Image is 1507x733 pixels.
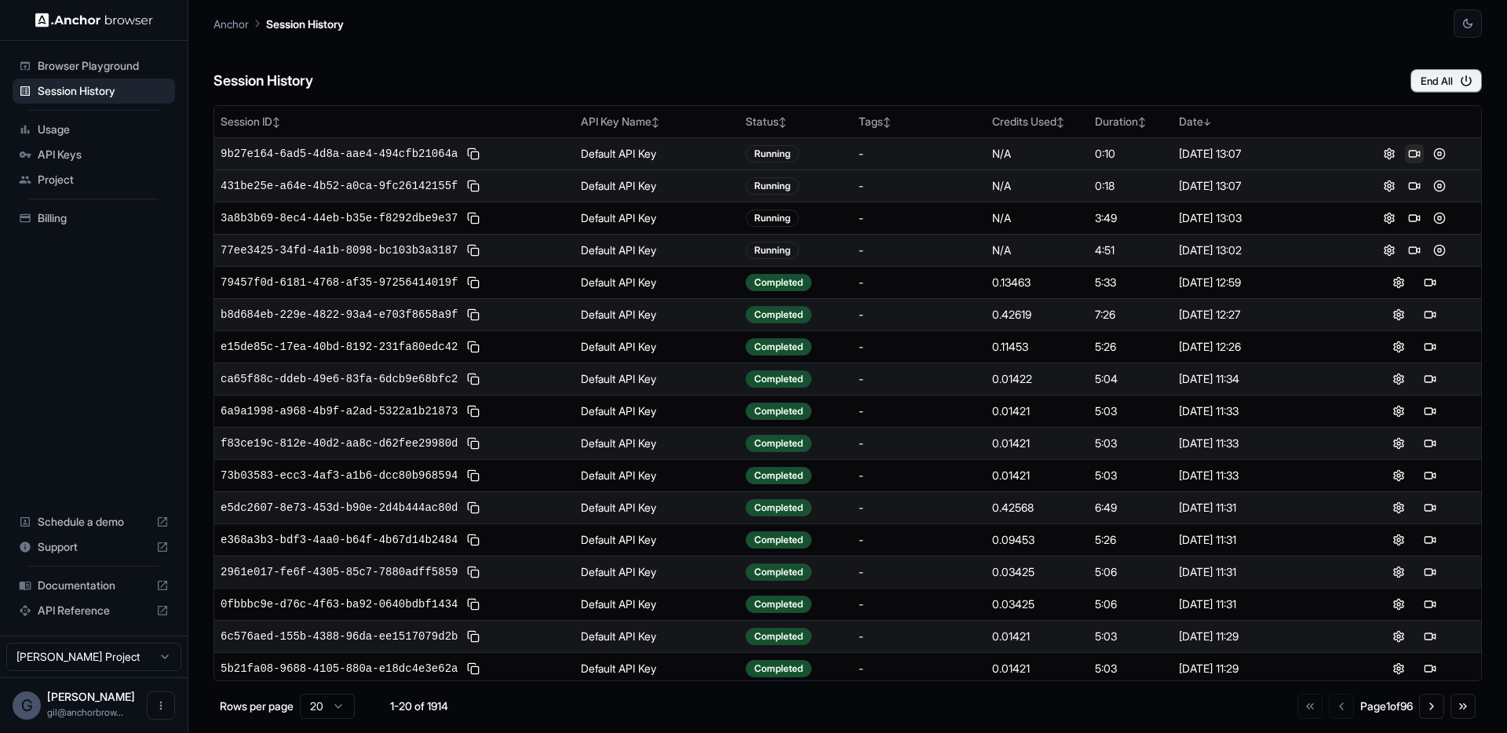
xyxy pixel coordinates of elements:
div: Running [746,242,799,259]
div: - [859,307,980,323]
div: 0.01421 [992,661,1082,676]
div: Usage [13,117,175,142]
div: [DATE] 13:02 [1179,243,1341,258]
div: 0:10 [1095,146,1166,162]
span: Gil Dankner [47,690,135,703]
div: Completed [746,467,812,484]
div: - [859,403,980,419]
div: Completed [746,531,812,549]
td: Default API Key [575,620,739,652]
div: 0:18 [1095,178,1166,194]
div: 3:49 [1095,210,1166,226]
div: Credits Used [992,114,1082,129]
div: [DATE] 11:33 [1179,403,1341,419]
div: 5:06 [1095,564,1166,580]
div: [DATE] 11:31 [1179,564,1341,580]
div: Running [746,145,799,162]
div: Tags [859,114,980,129]
img: Anchor Logo [35,13,153,27]
span: 6a9a1998-a968-4b9f-a2ad-5322a1b21873 [221,403,458,419]
div: 5:26 [1095,532,1166,548]
div: Date [1179,114,1341,129]
td: Default API Key [575,491,739,523]
div: - [859,146,980,162]
div: 0.01421 [992,436,1082,451]
div: Browser Playground [13,53,175,78]
span: API Reference [38,603,150,618]
div: Session History [13,78,175,104]
span: e368a3b3-bdf3-4aa0-b64f-4b67d14b2484 [221,532,458,548]
span: ↕ [883,116,891,128]
div: Page 1 of 96 [1360,698,1413,714]
span: e5dc2607-8e73-453d-b90e-2d4b444ac80d [221,500,458,516]
div: 0.11453 [992,339,1082,355]
div: [DATE] 11:33 [1179,436,1341,451]
div: Completed [746,435,812,452]
div: [DATE] 13:07 [1179,146,1341,162]
td: Default API Key [575,588,739,620]
span: ↕ [272,116,280,128]
span: ↕ [1138,116,1146,128]
div: Completed [746,306,812,323]
div: [DATE] 11:31 [1179,596,1341,612]
p: Anchor [213,16,249,32]
div: 5:26 [1095,339,1166,355]
span: b8d684eb-229e-4822-93a4-e703f8658a9f [221,307,458,323]
div: Session ID [221,114,568,129]
div: API Key Name [581,114,733,129]
div: N/A [992,178,1082,194]
div: Completed [746,338,812,356]
div: 0.09453 [992,532,1082,548]
div: Completed [746,563,812,581]
span: 6c576aed-155b-4388-96da-ee1517079d2b [221,629,458,644]
div: - [859,532,980,548]
span: 77ee3425-34fd-4a1b-8098-bc103b3a3187 [221,243,458,258]
div: 5:04 [1095,371,1166,387]
div: N/A [992,146,1082,162]
div: 1-20 of 1914 [380,698,458,714]
div: - [859,339,980,355]
span: Browser Playground [38,58,169,74]
span: 0fbbbc9e-d76c-4f63-ba92-0640bdbf1434 [221,596,458,612]
div: 7:26 [1095,307,1166,323]
div: 0.42568 [992,500,1082,516]
div: 0.42619 [992,307,1082,323]
div: [DATE] 12:59 [1179,275,1341,290]
span: ↕ [779,116,786,128]
td: Default API Key [575,363,739,395]
td: Default API Key [575,170,739,202]
div: - [859,629,980,644]
span: ca65f88c-ddeb-49e6-83fa-6dcb9e68bfc2 [221,371,458,387]
span: gil@anchorbrowser.io [47,706,123,718]
div: - [859,371,980,387]
span: ↓ [1203,116,1211,128]
span: f83ce19c-812e-40d2-aa8c-d62fee29980d [221,436,458,451]
p: Rows per page [220,698,294,714]
span: 3a8b3b69-8ec4-44eb-b35e-f8292dbe9e37 [221,210,458,226]
div: 0.01421 [992,629,1082,644]
td: Default API Key [575,556,739,588]
td: Default API Key [575,652,739,684]
span: Support [38,539,150,555]
span: 9b27e164-6ad5-4d8a-aae4-494cfb21064a [221,146,458,162]
span: 5b21fa08-9688-4105-880a-e18dc4e3e62a [221,661,458,676]
td: Default API Key [575,427,739,459]
div: 0.01421 [992,468,1082,483]
span: e15de85c-17ea-40bd-8192-231fa80edc42 [221,339,458,355]
div: Completed [746,499,812,516]
div: Running [746,210,799,227]
div: - [859,564,980,580]
div: [DATE] 13:03 [1179,210,1341,226]
div: - [859,500,980,516]
div: [DATE] 12:27 [1179,307,1341,323]
div: 5:06 [1095,596,1166,612]
div: [DATE] 11:31 [1179,532,1341,548]
div: Completed [746,274,812,291]
span: Billing [38,210,169,226]
div: Project [13,167,175,192]
nav: breadcrumb [213,15,344,32]
div: N/A [992,243,1082,258]
span: Schedule a demo [38,514,150,530]
div: Running [746,177,799,195]
div: 5:03 [1095,468,1166,483]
